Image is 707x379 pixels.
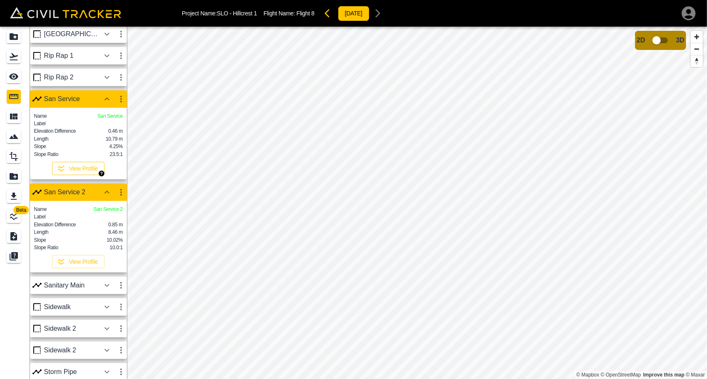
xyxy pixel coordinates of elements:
[637,37,645,44] span: 2D
[691,31,703,43] button: Zoom in
[691,55,703,67] button: Reset bearing to north
[601,372,641,378] a: OpenStreetMap
[338,6,370,21] button: [DATE]
[10,7,121,19] img: Civil Tracker
[296,10,314,17] span: Flight 8
[127,27,707,379] canvas: Map
[691,43,703,55] button: Zoom out
[686,372,705,378] a: Maxar
[576,372,599,378] a: Mapbox
[676,37,685,44] span: 3D
[643,372,685,378] a: Map feedback
[182,10,257,17] p: Project Name: SLO - Hillcrest 1
[263,10,314,17] p: Flight Name:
